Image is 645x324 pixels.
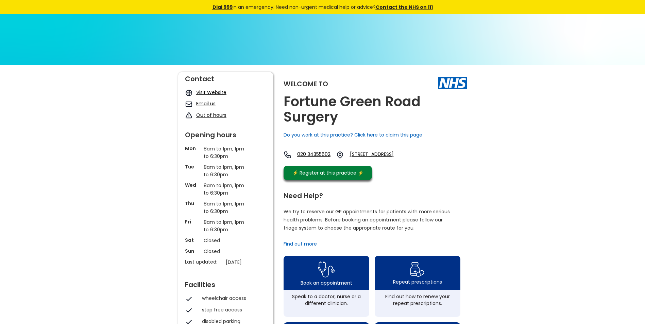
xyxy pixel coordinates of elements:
[202,295,263,302] div: wheelchair access
[196,89,226,96] a: Visit Website
[185,145,200,152] p: Mon
[185,89,193,97] img: globe icon
[226,258,270,266] p: [DATE]
[376,4,433,11] a: Contact the NHS on 111
[284,80,328,87] div: Welcome to
[204,248,248,255] p: Closed
[204,163,248,178] p: 8am to 1pm, 1pm to 6:30pm
[185,278,267,288] div: Facilities
[289,169,367,177] div: ⚡️ Register at this practice ⚡️
[185,248,200,254] p: Sun
[204,237,248,244] p: Closed
[196,100,216,107] a: Email us
[410,260,425,278] img: repeat prescription icon
[185,200,200,207] p: Thu
[185,258,222,265] p: Last updated:
[204,218,248,233] p: 8am to 1pm, 1pm to 6:30pm
[204,145,248,160] p: 8am to 1pm, 1pm to 6:30pm
[284,94,467,125] h2: Fortune Green Road Surgery
[297,151,330,159] a: 020 34355602
[185,182,200,188] p: Wed
[185,128,267,138] div: Opening hours
[287,293,366,307] div: Speak to a doctor, nurse or a different clinician.
[301,280,352,286] div: Book an appointment
[204,200,248,215] p: 8am to 1pm, 1pm to 6:30pm
[284,256,369,317] a: book appointment icon Book an appointmentSpeak to a doctor, nurse or a different clinician.
[393,278,442,285] div: Repeat prescriptions
[204,182,248,197] p: 8am to 1pm, 1pm to 6:30pm
[375,256,460,317] a: repeat prescription iconRepeat prescriptionsFind out how to renew your repeat prescriptions.
[284,208,450,232] p: We try to reserve our GP appointments for patients with more serious health problems. Before book...
[213,4,233,11] a: Dial 999
[185,218,200,225] p: Fri
[185,112,193,120] img: exclamation icon
[438,77,467,89] img: The NHS logo
[185,163,200,170] p: Tue
[202,306,263,313] div: step free access
[284,166,372,180] a: ⚡️ Register at this practice ⚡️
[284,189,460,199] div: Need Help?
[284,240,317,247] a: Find out more
[284,131,422,138] a: Do you work at this practice? Click here to claim this page
[185,237,200,244] p: Sat
[378,293,457,307] div: Find out how to renew your repeat prescriptions.
[196,112,226,119] a: Out of hours
[350,151,417,159] a: [STREET_ADDRESS]
[185,72,267,82] div: Contact
[284,151,292,159] img: telephone icon
[166,3,479,11] div: in an emergency. Need non-urgent medical help or advice?
[336,151,344,159] img: practice location icon
[185,100,193,108] img: mail icon
[318,259,335,280] img: book appointment icon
